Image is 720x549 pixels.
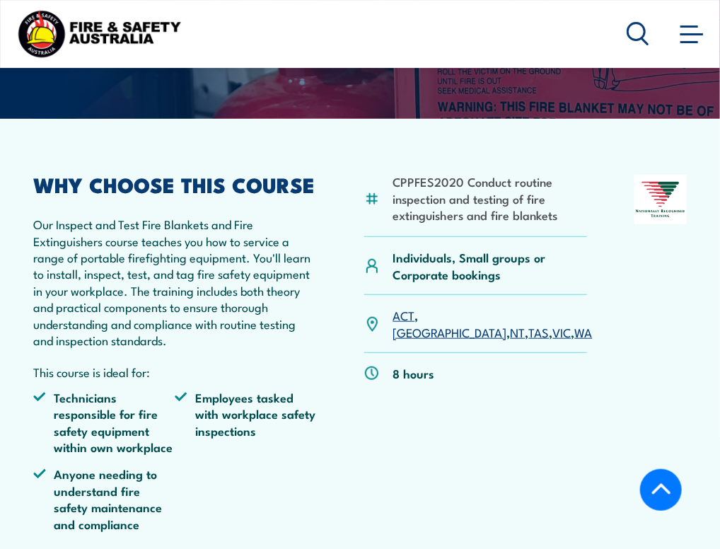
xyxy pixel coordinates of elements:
p: 8 hours [393,365,435,381]
h2: WHY CHOOSE THIS COURSE [33,175,317,193]
a: [GEOGRAPHIC_DATA] [393,323,507,340]
p: Our Inspect and Test Fire Blankets and Fire Extinguishers course teaches you how to service a ran... [33,216,317,348]
p: , , , , , [393,307,593,340]
li: Technicians responsible for fire safety equipment within own workplace [33,389,175,456]
li: Employees tasked with workplace safety inspections [175,389,316,456]
img: Nationally Recognised Training logo. [634,175,687,224]
p: Individuals, Small groups or Corporate bookings [393,249,587,282]
a: ACT [393,306,415,323]
li: CPPFES2020 Conduct routine inspection and testing of fire extinguishers and fire blankets [393,173,587,223]
a: VIC [553,323,571,340]
li: Anyone needing to understand fire safety maintenance and compliance [33,466,175,532]
a: TAS [529,323,550,340]
a: WA [575,323,593,340]
p: This course is ideal for: [33,364,317,380]
a: NT [511,323,526,340]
